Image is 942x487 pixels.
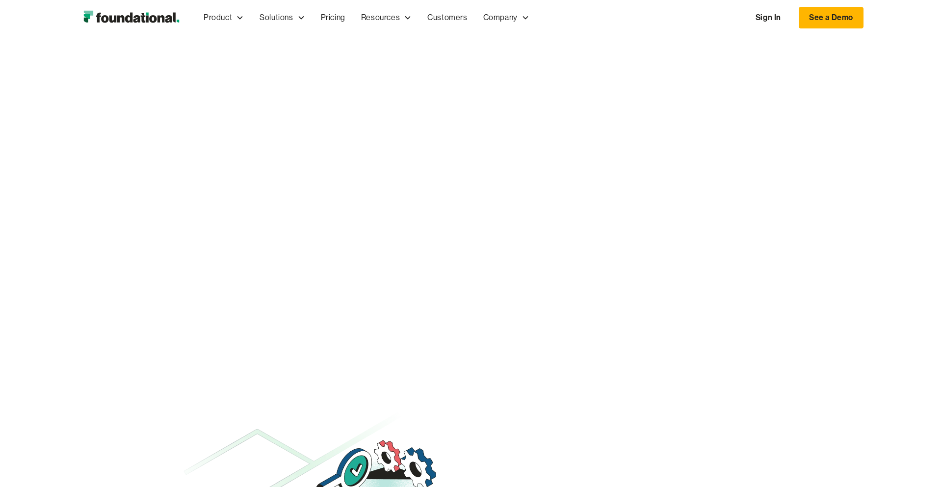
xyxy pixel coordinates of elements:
[204,11,232,24] div: Product
[252,1,313,34] div: Solutions
[78,8,184,27] img: Foundational Logo
[361,11,400,24] div: Resources
[746,7,791,28] a: Sign In
[483,11,518,24] div: Company
[313,1,353,34] a: Pricing
[475,1,537,34] div: Company
[799,7,863,28] a: See a Demo
[78,8,184,27] a: home
[353,1,419,34] div: Resources
[260,11,293,24] div: Solutions
[419,1,475,34] a: Customers
[196,1,252,34] div: Product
